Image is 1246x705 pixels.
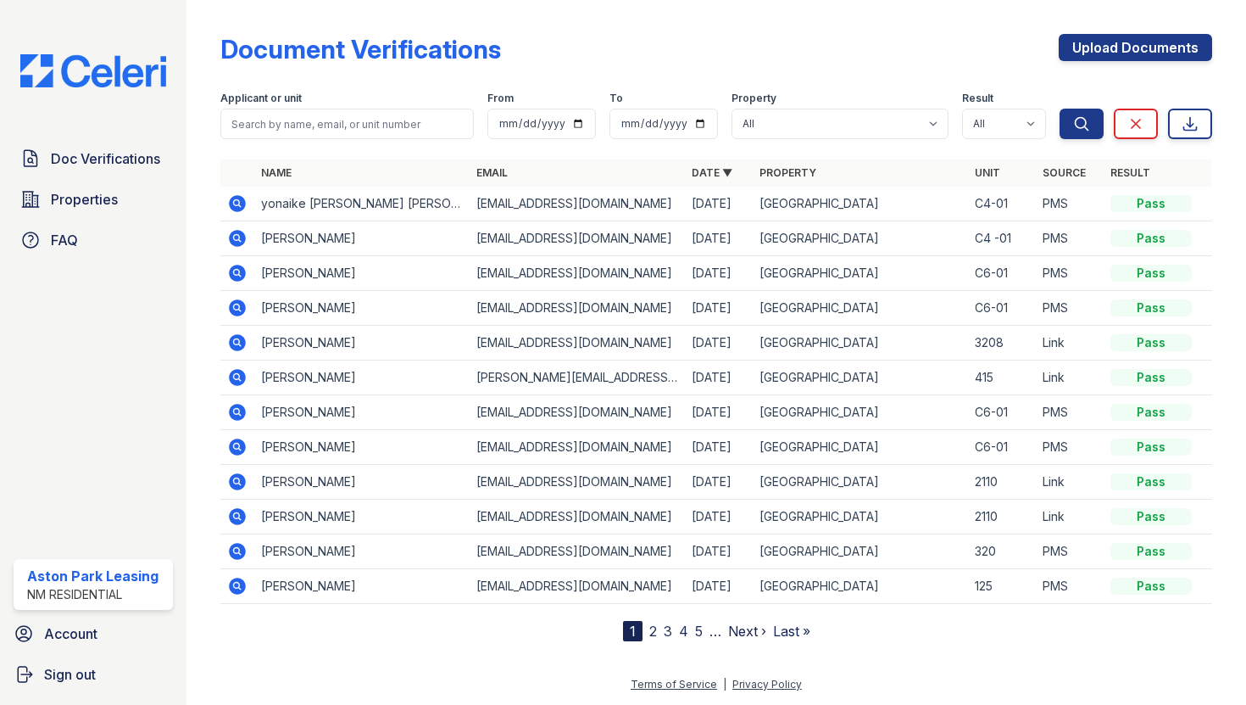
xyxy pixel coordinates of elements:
[685,430,753,465] td: [DATE]
[476,166,508,179] a: Email
[623,621,642,641] div: 1
[7,657,180,691] a: Sign out
[487,92,514,105] label: From
[1110,578,1192,595] div: Pass
[470,187,685,221] td: [EMAIL_ADDRESS][DOMAIN_NAME]
[44,664,96,685] span: Sign out
[1036,256,1104,291] td: PMS
[685,500,753,534] td: [DATE]
[968,534,1036,569] td: 320
[1036,326,1104,361] td: Link
[261,166,292,179] a: Name
[968,256,1036,291] td: C6-01
[470,326,685,361] td: [EMAIL_ADDRESS][DOMAIN_NAME]
[1036,395,1104,430] td: PMS
[1036,430,1104,465] td: PMS
[759,166,816,179] a: Property
[968,361,1036,395] td: 415
[1110,230,1192,247] div: Pass
[220,34,501,64] div: Document Verifications
[470,430,685,465] td: [EMAIL_ADDRESS][DOMAIN_NAME]
[14,223,173,257] a: FAQ
[1110,404,1192,421] div: Pass
[773,623,810,640] a: Last »
[753,326,968,361] td: [GEOGRAPHIC_DATA]
[51,189,118,210] span: Properties
[732,678,802,691] a: Privacy Policy
[709,621,721,641] span: …
[975,166,1000,179] a: Unit
[470,221,685,256] td: [EMAIL_ADDRESS][DOMAIN_NAME]
[723,678,726,691] div: |
[1110,439,1192,456] div: Pass
[27,586,159,603] div: NM Residential
[470,361,685,395] td: [PERSON_NAME][EMAIL_ADDRESS][DOMAIN_NAME]
[685,221,753,256] td: [DATE]
[968,221,1036,256] td: C4 -01
[685,395,753,430] td: [DATE]
[220,109,474,139] input: Search by name, email, or unit number
[1110,473,1192,490] div: Pass
[254,187,470,221] td: yonaike [PERSON_NAME] [PERSON_NAME]
[470,465,685,500] td: [EMAIL_ADDRESS][DOMAIN_NAME]
[962,92,993,105] label: Result
[753,465,968,500] td: [GEOGRAPHIC_DATA]
[728,623,766,640] a: Next ›
[1110,508,1192,525] div: Pass
[968,395,1036,430] td: C6-01
[1110,369,1192,386] div: Pass
[609,92,623,105] label: To
[753,569,968,604] td: [GEOGRAPHIC_DATA]
[51,148,160,169] span: Doc Verifications
[968,465,1036,500] td: 2110
[470,534,685,569] td: [EMAIL_ADDRESS][DOMAIN_NAME]
[685,534,753,569] td: [DATE]
[51,230,78,250] span: FAQ
[470,291,685,326] td: [EMAIL_ADDRESS][DOMAIN_NAME]
[679,623,688,640] a: 4
[1110,299,1192,316] div: Pass
[753,221,968,256] td: [GEOGRAPHIC_DATA]
[1036,569,1104,604] td: PMS
[1059,34,1212,61] a: Upload Documents
[254,291,470,326] td: [PERSON_NAME]
[7,54,180,87] img: CE_Logo_Blue-a8612792a0a2168367f1c8372b55b34899dd931a85d93a1a3d3e32e68fde9ad4.png
[254,221,470,256] td: [PERSON_NAME]
[968,326,1036,361] td: 3208
[685,187,753,221] td: [DATE]
[968,500,1036,534] td: 2110
[254,361,470,395] td: [PERSON_NAME]
[1036,291,1104,326] td: PMS
[470,500,685,534] td: [EMAIL_ADDRESS][DOMAIN_NAME]
[968,569,1036,604] td: 125
[44,624,97,644] span: Account
[254,256,470,291] td: [PERSON_NAME]
[685,361,753,395] td: [DATE]
[14,182,173,216] a: Properties
[254,430,470,465] td: [PERSON_NAME]
[1110,265,1192,282] div: Pass
[685,326,753,361] td: [DATE]
[220,92,302,105] label: Applicant or unit
[470,256,685,291] td: [EMAIL_ADDRESS][DOMAIN_NAME]
[254,500,470,534] td: [PERSON_NAME]
[254,326,470,361] td: [PERSON_NAME]
[968,187,1036,221] td: C4-01
[753,430,968,465] td: [GEOGRAPHIC_DATA]
[753,291,968,326] td: [GEOGRAPHIC_DATA]
[664,623,672,640] a: 3
[968,430,1036,465] td: C6-01
[753,500,968,534] td: [GEOGRAPHIC_DATA]
[254,534,470,569] td: [PERSON_NAME]
[1110,543,1192,560] div: Pass
[753,187,968,221] td: [GEOGRAPHIC_DATA]
[470,395,685,430] td: [EMAIL_ADDRESS][DOMAIN_NAME]
[1043,166,1086,179] a: Source
[470,569,685,604] td: [EMAIL_ADDRESS][DOMAIN_NAME]
[753,395,968,430] td: [GEOGRAPHIC_DATA]
[685,256,753,291] td: [DATE]
[695,623,703,640] a: 5
[685,291,753,326] td: [DATE]
[753,361,968,395] td: [GEOGRAPHIC_DATA]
